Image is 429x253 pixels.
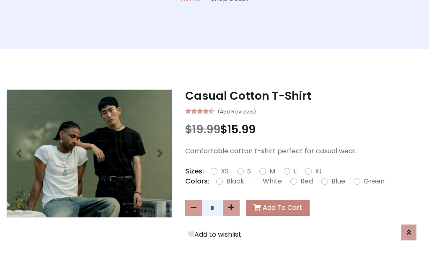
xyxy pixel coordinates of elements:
[185,166,204,176] p: Sizes:
[185,89,423,103] h3: Casual Cotton T-Shirt
[227,121,256,137] span: 15.99
[269,166,275,176] label: M
[185,121,220,137] span: $19.99
[294,166,297,176] label: L
[247,166,251,176] label: S
[300,176,313,186] label: Red
[315,166,322,176] label: XL
[263,176,282,186] label: White
[185,229,244,240] button: Add to wishlist
[331,176,345,186] label: Blue
[217,106,256,116] small: (450 Reviews)
[221,166,229,176] label: XS
[185,146,423,156] p: Comfortable cotton t-shirt perfect for casual wear.
[226,176,244,186] label: Black
[7,90,172,217] img: Image
[246,200,310,216] button: Add To Cart
[185,176,209,186] p: Colors:
[364,176,385,186] label: Green
[185,123,423,136] h3: $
